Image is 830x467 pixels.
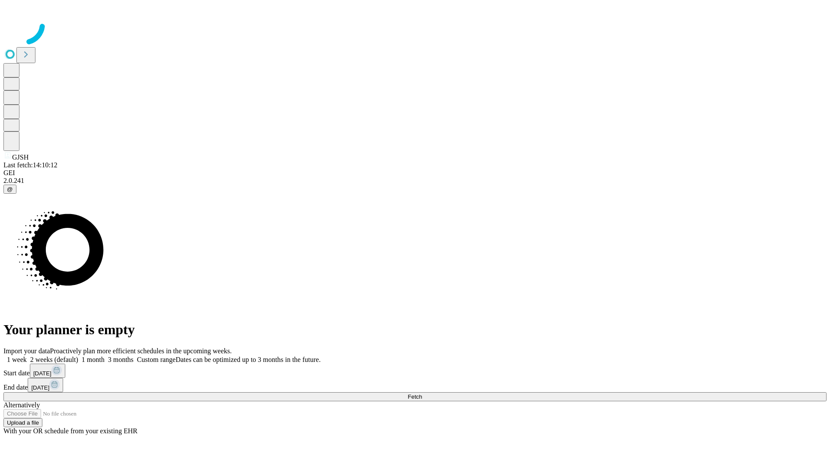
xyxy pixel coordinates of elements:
[7,356,27,363] span: 1 week
[31,384,49,391] span: [DATE]
[176,356,320,363] span: Dates can be optimized up to 3 months in the future.
[28,378,63,392] button: [DATE]
[108,356,134,363] span: 3 months
[12,154,29,161] span: GJSH
[30,364,65,378] button: [DATE]
[3,364,827,378] div: Start date
[3,161,57,169] span: Last fetch: 14:10:12
[7,186,13,192] span: @
[3,392,827,401] button: Fetch
[408,393,422,400] span: Fetch
[3,347,50,355] span: Import your data
[3,427,137,435] span: With your OR schedule from your existing EHR
[3,322,827,338] h1: Your planner is empty
[3,185,16,194] button: @
[3,378,827,392] div: End date
[3,418,42,427] button: Upload a file
[3,401,40,409] span: Alternatively
[50,347,232,355] span: Proactively plan more efficient schedules in the upcoming weeks.
[82,356,105,363] span: 1 month
[30,356,78,363] span: 2 weeks (default)
[33,370,51,377] span: [DATE]
[3,177,827,185] div: 2.0.241
[3,169,827,177] div: GEI
[137,356,176,363] span: Custom range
